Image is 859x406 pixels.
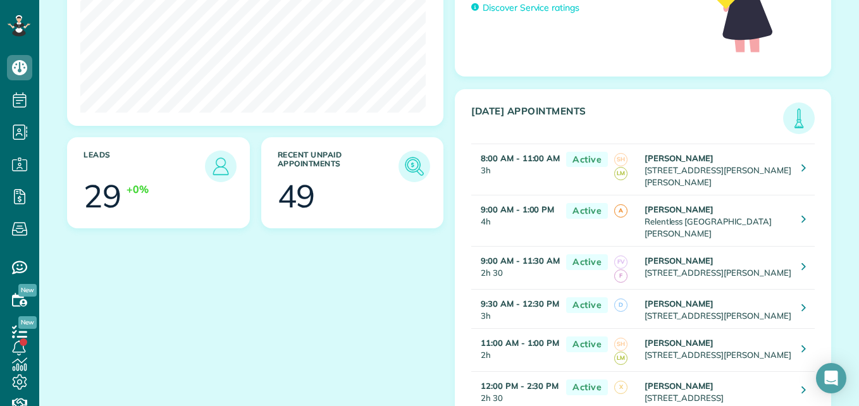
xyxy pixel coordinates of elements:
strong: [PERSON_NAME] [645,338,714,348]
div: +0% [127,182,149,197]
p: Discover Service ratings [483,1,579,15]
strong: [PERSON_NAME] [645,204,714,214]
td: Relentless [GEOGRAPHIC_DATA][PERSON_NAME] [641,195,792,247]
span: A [614,204,627,218]
h3: [DATE] Appointments [471,106,783,134]
td: 3h [471,144,560,195]
td: 2h [471,329,560,372]
span: D [614,298,627,312]
td: [STREET_ADDRESS][PERSON_NAME][PERSON_NAME] [641,144,792,195]
strong: 8:00 AM - 11:00 AM [481,153,560,163]
span: LM [614,167,627,180]
span: Active [566,336,608,352]
span: LM [614,352,627,365]
td: 4h [471,195,560,247]
h3: Leads [83,151,205,182]
td: 3h [471,290,560,329]
strong: 12:00 PM - 2:30 PM [481,381,559,391]
strong: [PERSON_NAME] [645,153,714,163]
div: 29 [83,180,121,212]
td: [STREET_ADDRESS][PERSON_NAME] [641,290,792,329]
span: FV [614,255,627,269]
h3: Recent unpaid appointments [278,151,399,182]
img: icon_todays_appointments-901f7ab196bb0bea1936b74009e4eb5ffbc2d2711fa7634e0d609ed5ef32b18b.png [786,106,812,131]
td: [STREET_ADDRESS][PERSON_NAME] [641,247,792,290]
span: New [18,284,37,297]
strong: 9:00 AM - 11:30 AM [481,255,560,266]
span: New [18,316,37,329]
strong: 9:30 AM - 12:30 PM [481,298,559,309]
strong: [PERSON_NAME] [645,255,714,266]
span: Active [566,152,608,168]
span: Active [566,297,608,313]
img: icon_unpaid_appointments-47b8ce3997adf2238b356f14209ab4cced10bd1f174958f3ca8f1d0dd7fffeee.png [402,154,427,179]
span: F [614,269,627,283]
span: Active [566,203,608,219]
span: SH [614,338,627,351]
span: Active [566,379,608,395]
div: Open Intercom Messenger [816,363,846,393]
td: [STREET_ADDRESS][PERSON_NAME] [641,329,792,372]
img: icon_leads-1bed01f49abd5b7fead27621c3d59655bb73ed531f8eeb49469d10e621d6b896.png [208,154,233,179]
a: Discover Service ratings [471,1,579,15]
span: Active [566,254,608,270]
strong: 11:00 AM - 1:00 PM [481,338,559,348]
td: 2h 30 [471,247,560,290]
strong: [PERSON_NAME] [645,298,714,309]
span: SH [614,153,627,166]
strong: 9:00 AM - 1:00 PM [481,204,554,214]
div: 49 [278,180,316,212]
strong: [PERSON_NAME] [645,381,714,391]
span: X [614,381,627,394]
